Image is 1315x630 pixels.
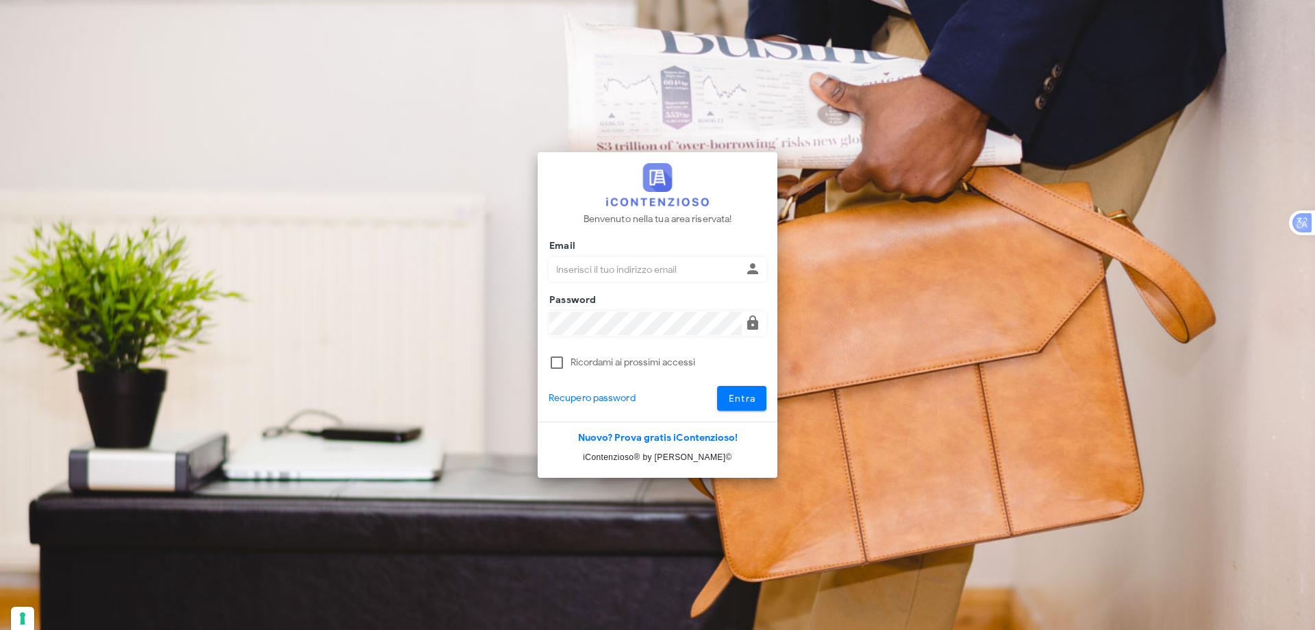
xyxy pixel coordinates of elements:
p: Benvenuto nella tua area riservata! [584,212,732,227]
a: Nuovo? Prova gratis iContenzioso! [578,432,738,444]
p: iContenzioso® by [PERSON_NAME]© [538,450,777,464]
label: Ricordami ai prossimi accessi [571,356,766,369]
input: Inserisci il tuo indirizzo email [549,258,742,281]
button: Le tue preferenze relative al consenso per le tecnologie di tracciamento [11,607,34,630]
button: Entra [717,386,767,411]
span: Entra [728,393,756,404]
label: Password [545,293,597,307]
label: Email [545,239,575,253]
a: Recupero password [549,391,636,406]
